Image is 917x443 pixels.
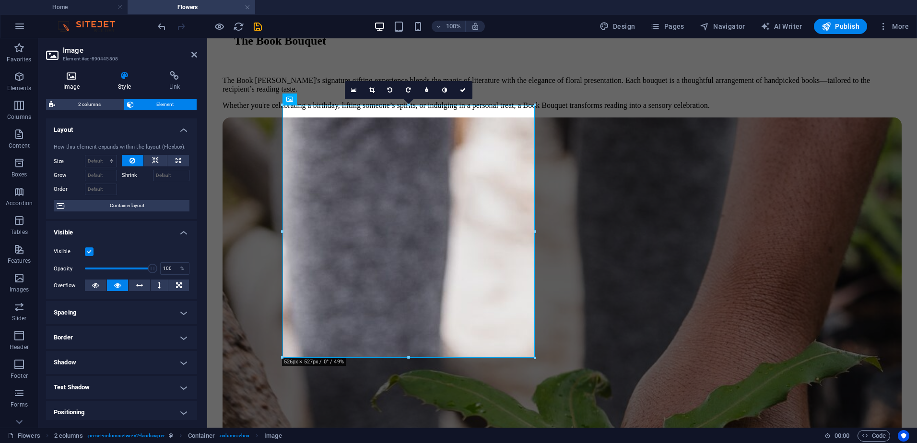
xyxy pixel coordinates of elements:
[46,376,197,399] h4: Text Shadow
[11,228,28,236] p: Tables
[156,21,167,32] button: undo
[814,19,867,34] button: Publish
[418,81,436,99] a: Blur
[363,81,381,99] a: Crop mode
[875,19,913,34] button: More
[54,184,85,195] label: Order
[696,19,749,34] button: Navigator
[54,159,85,164] label: Size
[11,372,28,380] p: Footer
[188,430,215,442] span: Click to select. Double-click to edit
[761,22,802,31] span: AI Writer
[12,315,27,322] p: Slider
[381,81,400,99] a: Rotate left 90°
[54,143,189,152] div: How this element expands within the layout (Flexbox).
[436,81,454,99] a: Greyscale
[152,71,197,91] h4: Link
[345,81,363,99] a: Select files from the file manager, stock photos, or upload file(s)
[252,21,263,32] i: Save (Ctrl+S)
[54,280,85,291] label: Overflow
[176,263,189,274] div: %
[128,2,255,12] h4: Flowers
[822,22,859,31] span: Publish
[46,351,197,374] h4: Shadow
[862,430,886,442] span: Code
[46,401,197,424] h4: Positioning
[85,170,117,181] input: Default
[700,22,745,31] span: Navigator
[213,21,225,32] button: Click here to leave preview mode and continue editing
[137,99,194,110] span: Element
[596,19,639,34] div: Design (Ctrl+Alt+Y)
[10,343,29,351] p: Header
[54,200,189,211] button: Container layout
[156,21,167,32] i: Undo: Change image (Ctrl+Z)
[454,81,472,99] a: Confirm ( Ctrl ⏎ )
[219,430,249,442] span: . columns-box
[54,430,83,442] span: Click to select. Double-click to edit
[647,19,688,34] button: Pages
[85,184,117,195] input: Default
[898,430,909,442] button: Usercentrics
[10,286,29,293] p: Images
[169,433,173,438] i: This element is a customizable preset
[67,200,187,211] span: Container layout
[446,21,461,32] h6: 100%
[54,170,85,181] label: Grow
[7,113,31,121] p: Columns
[8,257,31,265] p: Features
[12,171,27,178] p: Boxes
[879,22,909,31] span: More
[233,21,244,32] button: reload
[46,99,124,110] button: 2 columns
[432,21,466,32] button: 100%
[757,19,806,34] button: AI Writer
[841,432,843,439] span: :
[46,71,101,91] h4: Image
[471,22,480,31] i: On resize automatically adjust zoom level to fit chosen device.
[54,266,85,271] label: Opacity
[233,21,244,32] i: Reload page
[264,430,282,442] span: Click to select. Double-click to edit
[124,99,197,110] button: Element
[63,46,197,55] h2: Image
[46,326,197,349] h4: Border
[8,430,40,442] a: Click to cancel selection. Double-click to open Pages
[7,84,32,92] p: Elements
[596,19,639,34] button: Design
[101,71,152,91] h4: Style
[835,430,849,442] span: 00 00
[54,430,282,442] nav: breadcrumb
[87,430,165,442] span: . preset-columns-two-v2-landscaper
[63,55,178,63] h3: Element #ed-890445808
[9,142,30,150] p: Content
[46,301,197,324] h4: Spacing
[46,221,197,238] h4: Visible
[650,22,684,31] span: Pages
[55,21,127,32] img: Editor Logo
[858,430,890,442] button: Code
[54,246,85,257] label: Visible
[58,99,121,110] span: 2 columns
[122,170,153,181] label: Shrink
[6,199,33,207] p: Accordion
[46,118,197,136] h4: Layout
[252,21,263,32] button: save
[153,170,190,181] input: Default
[824,430,850,442] h6: Session time
[400,81,418,99] a: Rotate right 90°
[600,22,635,31] span: Design
[11,401,28,408] p: Forms
[7,56,31,63] p: Favorites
